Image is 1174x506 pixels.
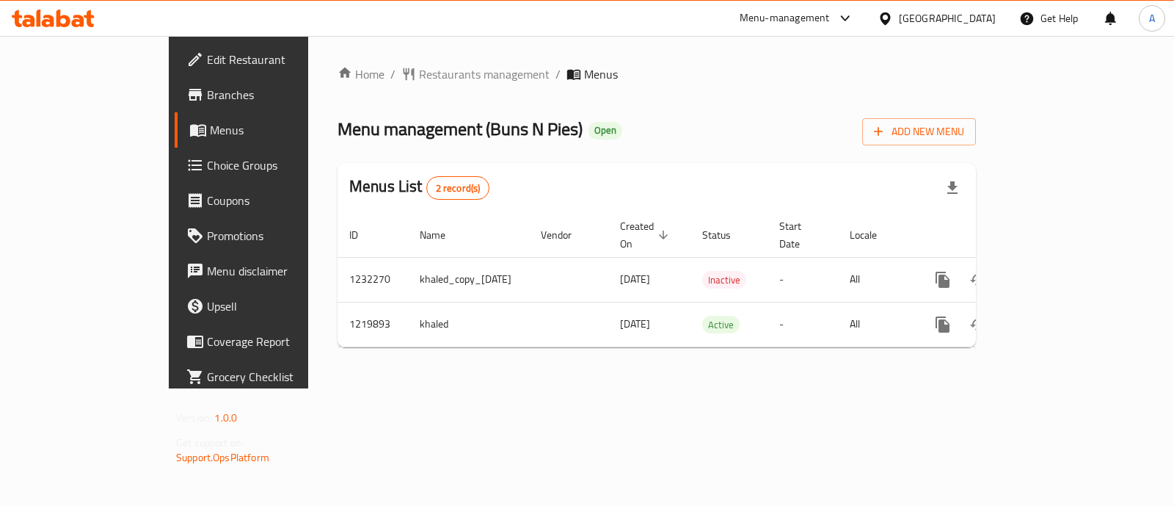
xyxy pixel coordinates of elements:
[838,257,914,302] td: All
[740,10,830,27] div: Menu-management
[390,65,395,83] li: /
[207,297,353,315] span: Upsell
[207,368,353,386] span: Grocery Checklist
[176,448,269,467] a: Support.OpsPlatform
[176,408,212,427] span: Version:
[349,226,377,244] span: ID
[620,270,650,289] span: [DATE]
[207,51,353,68] span: Edit Restaurant
[702,226,750,244] span: Status
[874,123,964,141] span: Add New Menu
[620,314,650,333] span: [DATE]
[176,433,244,452] span: Get support on:
[175,77,365,112] a: Branches
[207,86,353,104] span: Branches
[768,302,838,347] td: -
[426,176,490,200] div: Total records count
[779,217,820,253] span: Start Date
[175,148,365,183] a: Choice Groups
[175,289,365,324] a: Upsell
[850,226,896,244] span: Locale
[210,121,353,139] span: Menus
[702,271,746,289] div: Inactive
[555,65,561,83] li: /
[427,181,489,195] span: 2 record(s)
[768,257,838,302] td: -
[702,272,746,289] span: Inactive
[338,112,583,145] span: Menu management ( Buns N Pies )
[175,359,365,394] a: Grocery Checklist
[338,65,976,83] nav: breadcrumb
[899,10,996,26] div: [GEOGRAPHIC_DATA]
[207,227,353,245] span: Promotions
[175,183,365,218] a: Coupons
[338,257,408,302] td: 1232270
[408,257,529,302] td: khaled_copy_[DATE]
[207,192,353,209] span: Coupons
[420,226,464,244] span: Name
[838,302,914,347] td: All
[175,112,365,148] a: Menus
[207,333,353,350] span: Coverage Report
[935,170,970,206] div: Export file
[541,226,591,244] span: Vendor
[338,213,1078,347] table: enhanced table
[1149,10,1155,26] span: A
[620,217,673,253] span: Created On
[702,317,740,333] span: Active
[349,176,489,200] h2: Menus List
[207,156,353,174] span: Choice Groups
[960,307,996,342] button: Change Status
[175,218,365,253] a: Promotions
[588,124,622,137] span: Open
[338,302,408,347] td: 1219893
[175,42,365,77] a: Edit Restaurant
[925,307,960,342] button: more
[214,408,237,427] span: 1.0.0
[408,302,529,347] td: khaled
[401,65,550,83] a: Restaurants management
[419,65,550,83] span: Restaurants management
[960,262,996,297] button: Change Status
[925,262,960,297] button: more
[588,122,622,140] div: Open
[207,262,353,280] span: Menu disclaimer
[584,65,618,83] span: Menus
[914,213,1078,258] th: Actions
[175,253,365,289] a: Menu disclaimer
[175,324,365,359] a: Coverage Report
[862,118,976,145] button: Add New Menu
